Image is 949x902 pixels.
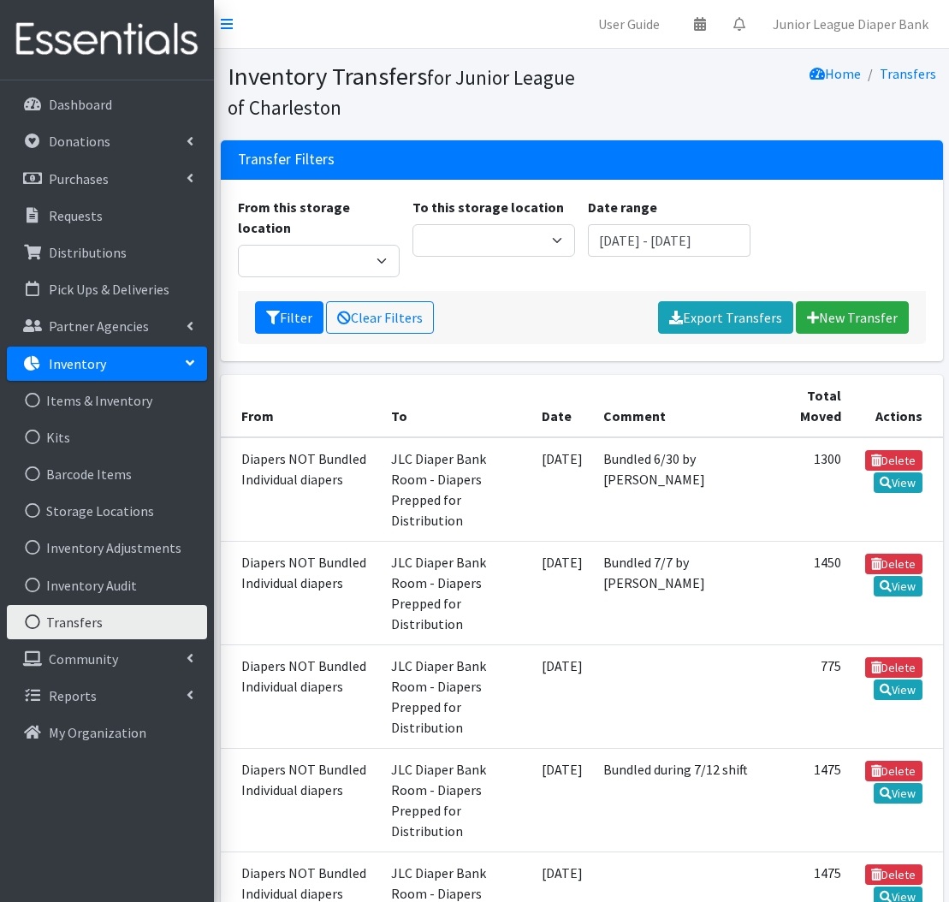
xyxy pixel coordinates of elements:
p: Partner Agencies [49,317,149,335]
h1: Inventory Transfers [228,62,576,121]
a: Dashboard [7,87,207,122]
p: My Organization [49,724,146,741]
p: Inventory [49,355,106,372]
a: Distributions [7,235,207,270]
a: Delete [865,864,922,885]
th: Actions [851,375,943,437]
a: Junior League Diaper Bank [759,7,942,41]
a: Community [7,642,207,676]
a: Barcode Items [7,457,207,491]
a: Storage Locations [7,494,207,528]
td: 1450 [781,542,851,645]
a: Kits [7,420,207,454]
a: Delete [865,657,922,678]
td: Diapers NOT Bundled Individual diapers [221,542,382,645]
img: HumanEssentials [7,11,207,68]
small: for Junior League of Charleston [228,65,575,120]
a: My Organization [7,715,207,750]
p: Distributions [49,244,127,261]
td: Diapers NOT Bundled Individual diapers [221,437,382,542]
a: Requests [7,199,207,233]
td: [DATE] [531,437,593,542]
input: January 1, 2011 - December 31, 2011 [588,224,750,257]
p: Purchases [49,170,109,187]
a: View [874,783,922,804]
td: JLC Diaper Bank Room - Diapers Prepped for Distribution [381,645,531,749]
th: To [381,375,531,437]
td: JLC Diaper Bank Room - Diapers Prepped for Distribution [381,542,531,645]
td: 775 [781,645,851,749]
a: Clear Filters [326,301,434,334]
a: View [874,576,922,596]
td: Diapers NOT Bundled Individual diapers [221,749,382,852]
h3: Transfer Filters [238,151,335,169]
p: Donations [49,133,110,150]
a: Inventory Audit [7,568,207,602]
a: Donations [7,124,207,158]
td: [DATE] [531,645,593,749]
td: Bundled 7/7 by [PERSON_NAME] [593,542,781,645]
a: Reports [7,679,207,713]
a: New Transfer [796,301,909,334]
a: Inventory [7,347,207,381]
a: Transfers [880,65,936,82]
p: Reports [49,687,97,704]
td: 1300 [781,437,851,542]
a: Items & Inventory [7,383,207,418]
a: View [874,472,922,493]
a: Delete [865,450,922,471]
p: Pick Ups & Deliveries [49,281,169,298]
td: [DATE] [531,542,593,645]
td: JLC Diaper Bank Room - Diapers Prepped for Distribution [381,749,531,852]
a: Inventory Adjustments [7,531,207,565]
button: Filter [255,301,323,334]
td: [DATE] [531,749,593,852]
th: Comment [593,375,781,437]
td: Diapers NOT Bundled Individual diapers [221,645,382,749]
th: From [221,375,382,437]
label: To this storage location [412,197,564,217]
a: View [874,679,922,700]
td: Bundled 6/30 by [PERSON_NAME] [593,437,781,542]
a: User Guide [584,7,673,41]
label: From this storage location [238,197,400,238]
a: Partner Agencies [7,309,207,343]
td: 1475 [781,749,851,852]
a: Delete [865,761,922,781]
a: Transfers [7,605,207,639]
a: Delete [865,554,922,574]
td: Bundled during 7/12 shift [593,749,781,852]
p: Requests [49,207,103,224]
a: Pick Ups & Deliveries [7,272,207,306]
p: Dashboard [49,96,112,113]
a: Home [810,65,861,82]
p: Community [49,650,118,668]
a: Export Transfers [658,301,793,334]
th: Total Moved [781,375,851,437]
a: Purchases [7,162,207,196]
th: Date [531,375,593,437]
td: JLC Diaper Bank Room - Diapers Prepped for Distribution [381,437,531,542]
label: Date range [588,197,657,217]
